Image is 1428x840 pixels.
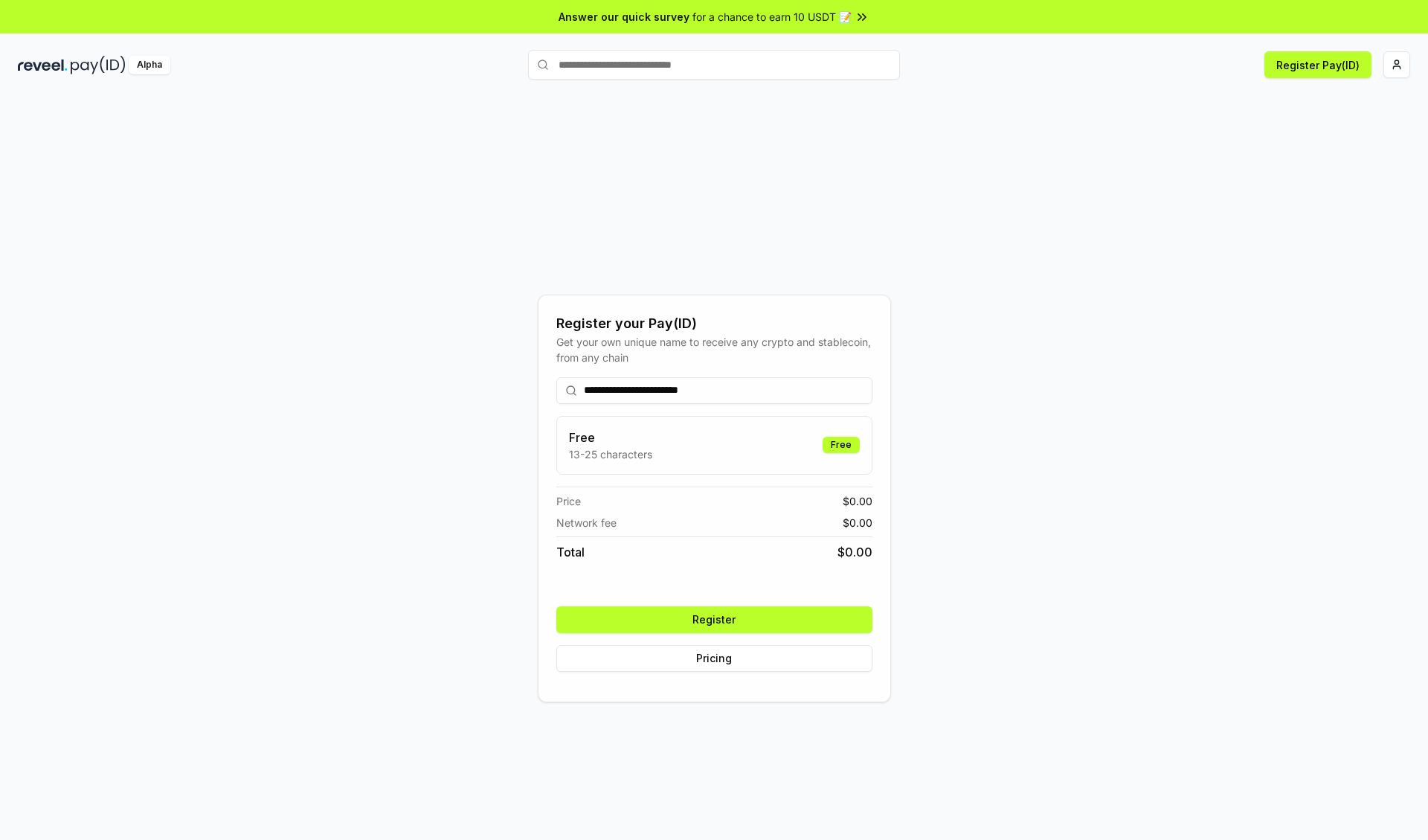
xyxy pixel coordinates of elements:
[843,493,872,509] span: $ 0.00
[71,56,126,74] img: pay_id
[692,9,852,25] span: for a chance to earn 10 USDT 📝
[556,334,872,365] div: Get your own unique name to receive any crypto and stablecoin, from any chain
[556,313,872,334] div: Register your Pay(ID)
[569,429,652,446] h3: Free
[823,437,860,453] div: Free
[129,56,170,74] div: Alpha
[556,515,617,530] span: Network fee
[559,9,689,25] span: Answer our quick survey
[556,645,872,672] button: Pricing
[1264,51,1371,78] button: Register Pay(ID)
[556,606,872,633] button: Register
[569,446,652,462] p: 13-25 characters
[843,515,872,530] span: $ 0.00
[556,493,581,509] span: Price
[556,543,585,561] span: Total
[18,56,68,74] img: reveel_dark
[837,543,872,561] span: $ 0.00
